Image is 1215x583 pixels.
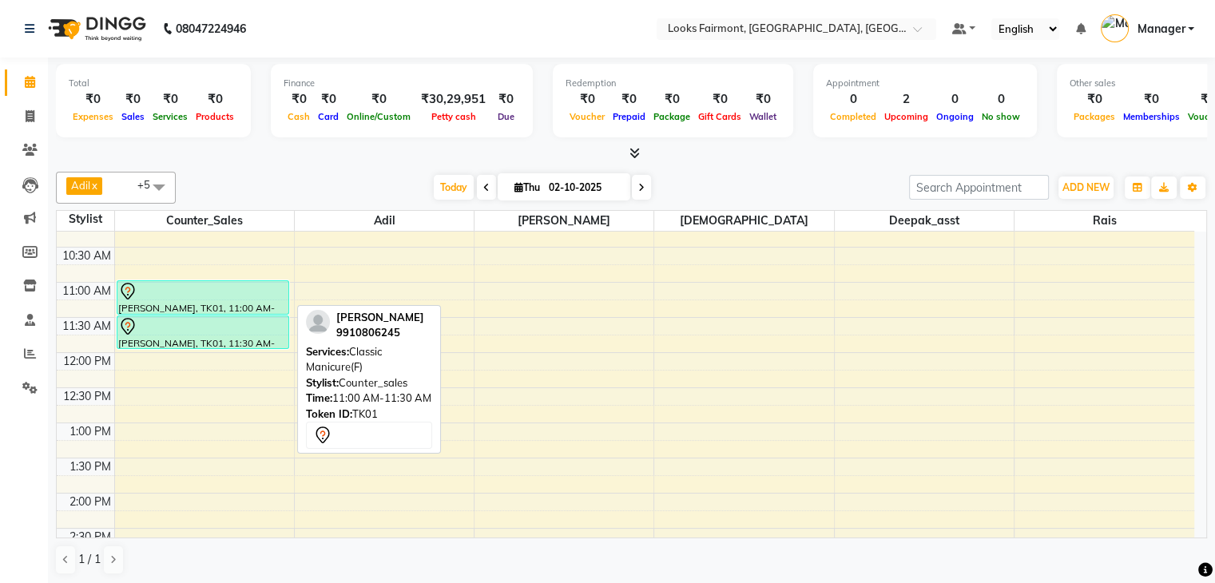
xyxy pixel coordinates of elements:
span: Petty cash [427,111,480,122]
a: x [90,179,97,192]
div: Counter_sales [306,375,432,391]
span: Gift Cards [694,111,745,122]
span: Wallet [745,111,780,122]
div: 2:00 PM [66,494,114,510]
div: ₹0 [566,90,609,109]
span: No show [978,111,1024,122]
span: Cash [284,111,314,122]
div: 0 [978,90,1024,109]
div: ₹0 [343,90,415,109]
div: ₹0 [1070,90,1119,109]
span: [PERSON_NAME] [336,311,424,323]
b: 08047224946 [176,6,246,51]
div: 2:30 PM [66,529,114,545]
span: 1 / 1 [78,551,101,568]
span: Products [192,111,238,122]
div: 11:00 AM [59,283,114,299]
span: Services [149,111,192,122]
span: Manager [1137,21,1185,38]
div: 11:30 AM [59,318,114,335]
div: 9910806245 [336,325,424,341]
div: Stylist [57,211,114,228]
img: Manager [1101,14,1129,42]
span: ADD NEW [1062,181,1110,193]
div: 0 [932,90,978,109]
span: Completed [826,111,880,122]
div: ₹0 [192,90,238,109]
span: Prepaid [609,111,649,122]
span: Thu [510,181,544,193]
span: Ongoing [932,111,978,122]
div: 1:00 PM [66,423,114,440]
span: Counter_Sales [115,211,294,231]
span: Online/Custom [343,111,415,122]
span: Upcoming [880,111,932,122]
div: 10:30 AM [59,248,114,264]
div: 12:00 PM [60,353,114,370]
div: Finance [284,77,520,90]
span: [DEMOGRAPHIC_DATA] [654,211,833,231]
div: ₹0 [69,90,117,109]
span: Time: [306,391,332,404]
div: [PERSON_NAME], TK01, 11:00 AM-11:30 AM, Classic Manicure(F) [117,281,289,314]
span: Memberships [1119,111,1184,122]
div: ₹0 [649,90,694,109]
div: ₹0 [314,90,343,109]
div: Total [69,77,238,90]
span: Voucher [566,111,609,122]
div: ₹0 [149,90,192,109]
span: Sales [117,111,149,122]
div: 0 [826,90,880,109]
span: +5 [137,178,162,191]
div: ₹0 [492,90,520,109]
div: [PERSON_NAME], TK01, 11:30 AM-12:00 PM, Classic Pedicure(F) [117,316,289,348]
span: [PERSON_NAME] [474,211,653,231]
div: 11:00 AM-11:30 AM [306,391,432,407]
span: Expenses [69,111,117,122]
button: ADD NEW [1058,176,1114,199]
div: Appointment [826,77,1024,90]
span: Services: [306,345,349,358]
span: Today [434,175,474,200]
span: Card [314,111,343,122]
div: ₹0 [609,90,649,109]
span: Rais [1014,211,1194,231]
span: Package [649,111,694,122]
div: Redemption [566,77,780,90]
span: Deepak_asst [835,211,1014,231]
div: 1:30 PM [66,458,114,475]
div: ₹0 [694,90,745,109]
div: 12:30 PM [60,388,114,405]
span: Adil [295,211,474,231]
span: Stylist: [306,376,339,389]
div: ₹0 [117,90,149,109]
img: logo [41,6,150,51]
span: Packages [1070,111,1119,122]
div: ₹0 [1119,90,1184,109]
span: Adil [71,179,90,192]
span: Due [494,111,518,122]
div: 2 [880,90,932,109]
input: Search Appointment [909,175,1049,200]
input: 2025-10-02 [544,176,624,200]
span: Token ID: [306,407,352,420]
div: ₹30,29,951 [415,90,492,109]
div: ₹0 [745,90,780,109]
div: ₹0 [284,90,314,109]
div: TK01 [306,407,432,422]
img: profile [306,310,330,334]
